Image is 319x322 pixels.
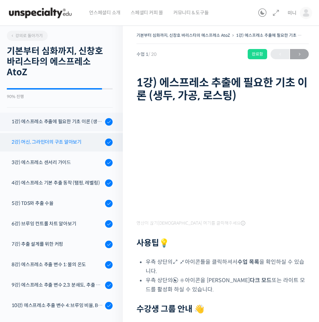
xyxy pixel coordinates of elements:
[105,226,114,231] span: 설정
[136,221,245,226] span: 영상이 끊기[DEMOGRAPHIC_DATA] 여기를 클릭해주세요
[288,10,296,16] span: 미니
[10,33,43,38] span: 강의로 돌아가기
[159,238,169,248] strong: 💡
[136,52,157,57] span: 수업 1
[12,179,103,187] div: 4강) 에스프레소 기본 추출 동작 (탬핑, 레벨링)
[7,31,48,41] a: 강의로 돌아가기
[2,216,45,233] a: 홈
[21,226,26,231] span: 홈
[7,95,113,99] div: 90% 진행
[146,257,309,276] li: 우측 상단의 아이콘들을 클릭하셔서 을 확인하실 수 있습니다.
[7,46,113,78] h2: 기본부터 심화까지, 신창호 바리스타의 에스프레소 AtoZ
[12,302,103,309] div: 10강) 에스프레소 추출 변수 4: 브루잉 비율, Brew Ratio
[136,304,204,314] strong: 수강생 그룹 안내 👋
[250,277,272,284] b: 다크 모드
[12,281,103,289] div: 9강) 에스프레소 추출 변수 2,3: 분쇄도, 추출 시간
[290,50,309,59] span: →
[237,258,259,265] b: 수업 목록
[88,216,131,233] a: 설정
[12,159,103,166] div: 3강) 에스프레소 센서리 가이드
[62,226,71,232] span: 대화
[146,276,309,294] li: 우측 상단의 아이콘을 [PERSON_NAME] 또는 라이트 모드를 활성화 하실 수 있습니다.
[12,261,103,268] div: 8강) 에스프레소 추출 변수 1: 물의 온도
[248,49,267,59] div: 완료함
[12,118,103,125] div: 1강) 에스프레소 추출에 필요한 기초 이론 (생두, 가공, 로스팅)
[136,33,230,38] a: 기본부터 심화까지, 신창호 바리스타의 에스프레소 AtoZ
[12,199,103,207] div: 5강) TDS와 추출 수율
[136,76,309,102] h1: 1강) 에스프레소 추출에 필요한 기초 이론 (생두, 가공, 로스팅)
[136,238,169,248] strong: 사용팁
[12,240,103,248] div: 7강) 추출 설계를 위한 커핑
[45,216,88,233] a: 대화
[290,49,309,59] a: 다음→
[148,51,157,57] span: / 20
[12,138,103,146] div: 2강) 머신, 그라인더의 구조 알아보기
[12,220,103,227] div: 6강) 브루잉 컨트롤 차트 알아보기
